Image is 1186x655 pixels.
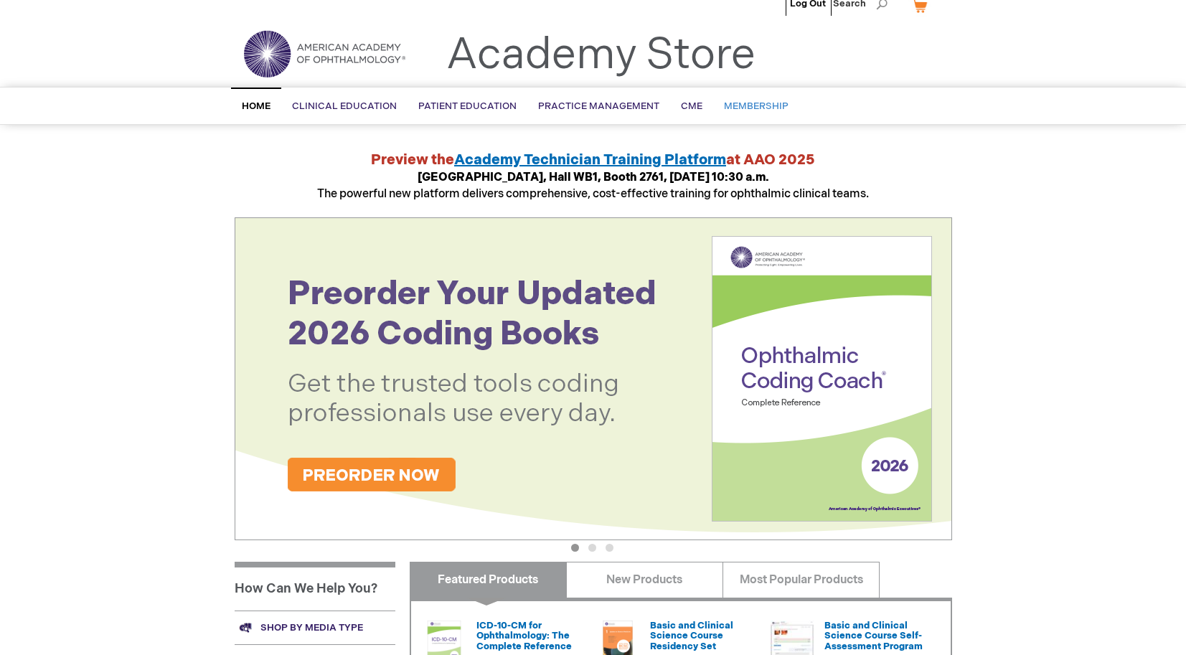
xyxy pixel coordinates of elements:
span: The powerful new platform delivers comprehensive, cost-effective training for ophthalmic clinical... [317,171,869,201]
button: 1 of 3 [571,544,579,552]
a: Shop by media type [235,611,395,644]
span: Membership [724,100,789,112]
span: Patient Education [418,100,517,112]
h1: How Can We Help You? [235,562,395,611]
a: Academy Store [446,29,756,81]
button: 3 of 3 [606,544,613,552]
a: New Products [566,562,723,598]
span: Home [242,100,270,112]
a: Academy Technician Training Platform [454,151,726,169]
a: Basic and Clinical Science Course Residency Set [650,620,733,652]
a: Featured Products [410,562,567,598]
span: CME [681,100,702,112]
strong: [GEOGRAPHIC_DATA], Hall WB1, Booth 2761, [DATE] 10:30 a.m. [418,171,769,184]
a: ICD-10-CM for Ophthalmology: The Complete Reference [476,620,572,652]
span: Clinical Education [292,100,397,112]
a: Most Popular Products [723,562,880,598]
strong: Preview the at AAO 2025 [371,151,815,169]
a: Basic and Clinical Science Course Self-Assessment Program [824,620,923,652]
span: Practice Management [538,100,659,112]
button: 2 of 3 [588,544,596,552]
